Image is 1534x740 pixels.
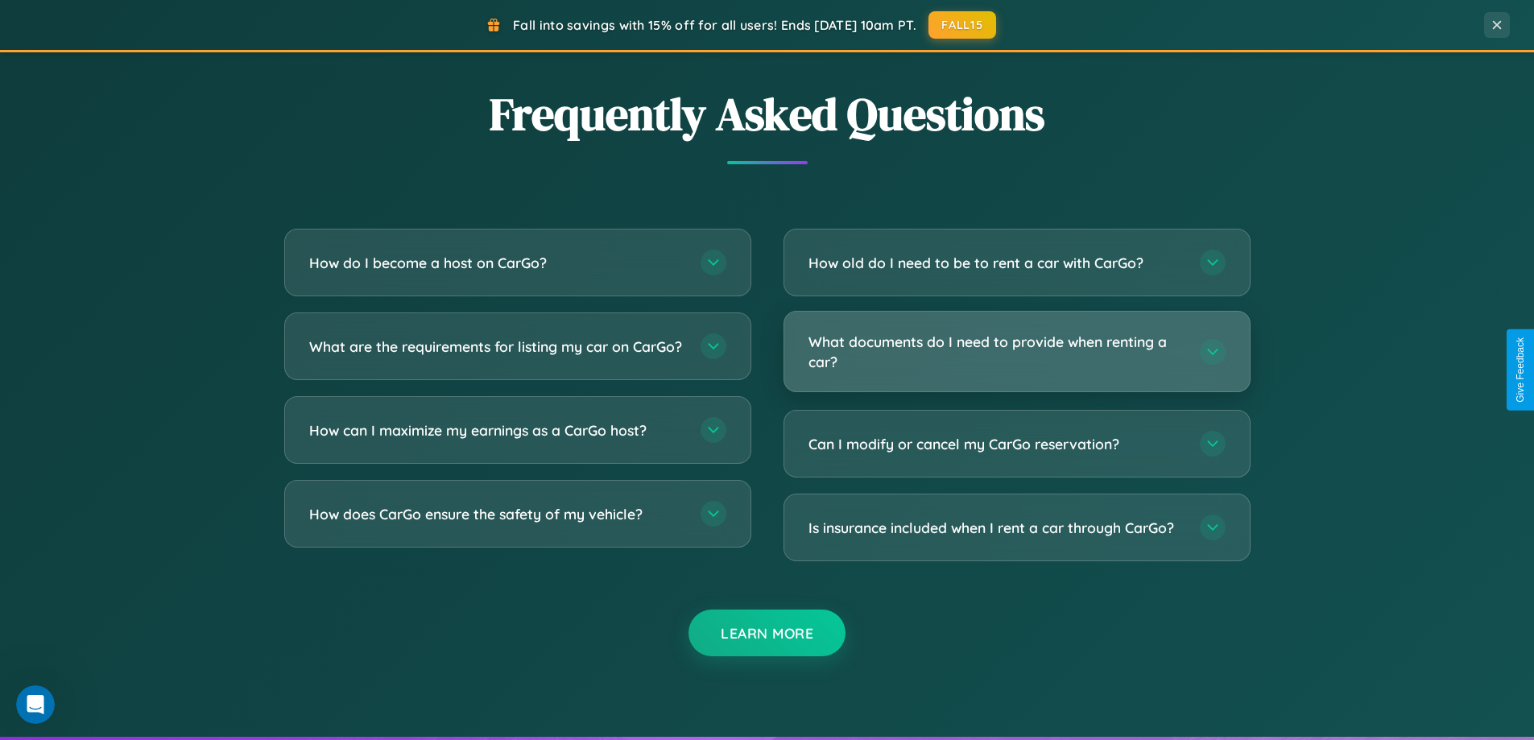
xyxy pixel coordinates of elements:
div: Give Feedback [1515,337,1526,403]
h2: Frequently Asked Questions [284,83,1251,145]
button: FALL15 [928,11,996,39]
h3: What documents do I need to provide when renting a car? [808,332,1184,371]
iframe: Intercom live chat [16,685,55,724]
span: Fall into savings with 15% off for all users! Ends [DATE] 10am PT. [513,17,916,33]
h3: How does CarGo ensure the safety of my vehicle? [309,504,684,524]
h3: Is insurance included when I rent a car through CarGo? [808,518,1184,538]
h3: How can I maximize my earnings as a CarGo host? [309,420,684,440]
h3: How old do I need to be to rent a car with CarGo? [808,253,1184,273]
h3: How do I become a host on CarGo? [309,253,684,273]
h3: Can I modify or cancel my CarGo reservation? [808,434,1184,454]
button: Learn More [688,610,846,656]
h3: What are the requirements for listing my car on CarGo? [309,337,684,357]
